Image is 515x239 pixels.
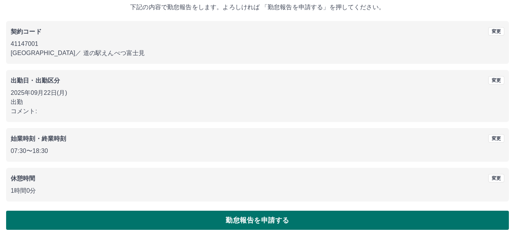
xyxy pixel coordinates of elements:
[11,28,42,35] b: 契約コード
[11,77,60,84] b: 出勤日・出勤区分
[488,76,504,85] button: 変更
[11,98,504,107] p: 出勤
[488,174,504,182] button: 変更
[488,27,504,36] button: 変更
[11,107,504,116] p: コメント:
[11,49,504,58] p: [GEOGRAPHIC_DATA] ／ 道の駅えんべつ富士見
[6,3,509,12] p: 下記の内容で勤怠報告をします。よろしければ 「勤怠報告を申請する」を押してください。
[11,88,504,98] p: 2025年09月22日(月)
[488,134,504,143] button: 変更
[11,175,36,182] b: 休憩時間
[11,146,504,156] p: 07:30 〜 18:30
[11,39,504,49] p: 41147001
[11,186,504,195] p: 1時間0分
[6,211,509,230] button: 勤怠報告を申請する
[11,135,66,142] b: 始業時刻・終業時刻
